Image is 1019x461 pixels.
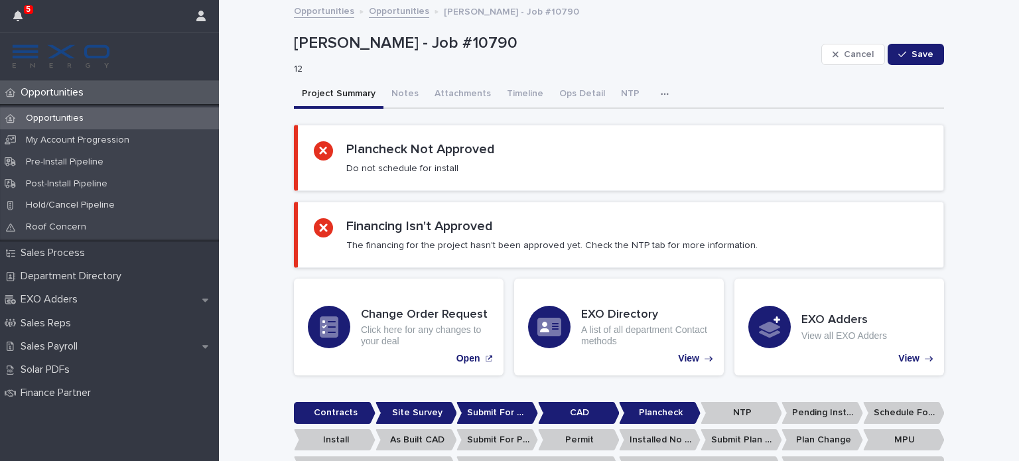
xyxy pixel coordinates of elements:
[734,279,944,375] a: View
[15,387,102,399] p: Finance Partner
[912,50,933,59] span: Save
[898,353,919,364] p: View
[361,308,490,322] h3: Change Order Request
[383,81,427,109] button: Notes
[346,163,458,174] p: Do not schedule for install
[294,402,375,424] p: Contracts
[538,402,620,424] p: CAD
[294,64,811,75] p: 12
[369,3,429,18] a: Opportunities
[701,429,782,451] p: Submit Plan Change
[294,279,504,375] a: Open
[15,340,88,353] p: Sales Payroll
[499,81,551,109] button: Timeline
[551,81,613,109] button: Ops Detail
[346,141,495,157] h2: Plancheck Not Approved
[888,44,944,65] button: Save
[821,44,885,65] button: Cancel
[863,429,945,451] p: MPU
[15,157,114,168] p: Pre-Install Pipeline
[678,353,699,364] p: View
[456,429,538,451] p: Submit For Permit
[801,330,887,342] p: View all EXO Adders
[294,429,375,451] p: Install
[294,34,816,53] p: [PERSON_NAME] - Job #10790
[15,113,94,124] p: Opportunities
[13,8,31,32] div: 5
[581,324,710,347] p: A list of all department Contact methods
[619,429,701,451] p: Installed No Permit
[346,239,758,251] p: The financing for the project hasn't been approved yet. Check the NTP tab for more information.
[427,81,499,109] button: Attachments
[15,317,82,330] p: Sales Reps
[619,402,701,424] p: Plancheck
[346,218,493,234] h2: Financing Isn't Approved
[15,178,118,190] p: Post-Install Pipeline
[294,3,354,18] a: Opportunities
[26,5,31,14] p: 5
[514,279,724,375] a: View
[361,324,490,347] p: Click here for any changes to your deal
[801,313,887,328] h3: EXO Adders
[781,402,863,424] p: Pending Install Task
[375,402,457,424] p: Site Survey
[15,135,140,146] p: My Account Progression
[581,308,710,322] h3: EXO Directory
[456,402,538,424] p: Submit For CAD
[844,50,874,59] span: Cancel
[538,429,620,451] p: Permit
[294,81,383,109] button: Project Summary
[15,86,94,99] p: Opportunities
[456,353,480,364] p: Open
[11,43,111,70] img: FKS5r6ZBThi8E5hshIGi
[444,3,579,18] p: [PERSON_NAME] - Job #10790
[375,429,457,451] p: As Built CAD
[613,81,647,109] button: NTP
[15,200,125,211] p: Hold/Cancel Pipeline
[15,247,96,259] p: Sales Process
[15,222,97,233] p: Roof Concern
[15,293,88,306] p: EXO Adders
[781,429,863,451] p: Plan Change
[701,402,782,424] p: NTP
[863,402,945,424] p: Schedule For Install
[15,363,80,376] p: Solar PDFs
[15,270,132,283] p: Department Directory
